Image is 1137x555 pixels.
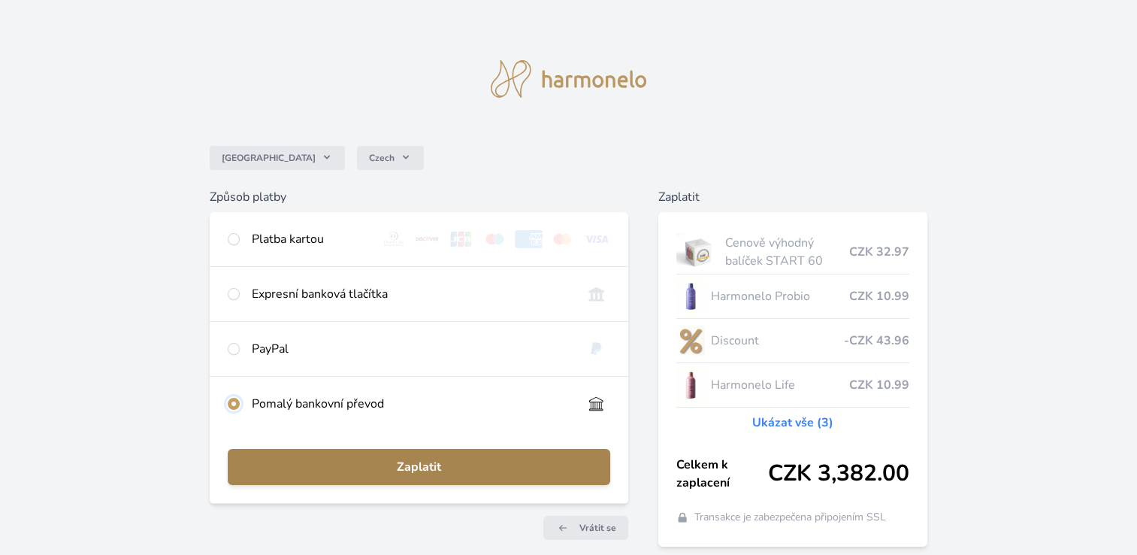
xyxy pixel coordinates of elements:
[210,188,628,206] h6: Způsob platby
[676,456,768,492] span: Celkem k zaplacení
[676,322,705,359] img: discount-lo.png
[582,285,610,303] img: onlineBanking_CZ.svg
[752,414,833,432] a: Ukázat vše (3)
[491,60,647,98] img: logo.svg
[582,395,610,413] img: bankTransfer_IBAN.svg
[711,376,849,394] span: Harmonelo Life
[515,230,543,248] img: amex.svg
[849,376,909,394] span: CZK 10.99
[844,332,909,350] span: -CZK 43.96
[579,522,616,534] span: Vrátit se
[357,146,424,170] button: Czech
[252,285,570,303] div: Expresní banková tlačítka
[694,510,886,525] span: Transakce je zabezpečena připojením SSL
[240,458,598,476] span: Zaplatit
[252,340,570,358] div: PayPal
[768,460,909,487] span: CZK 3,382.00
[543,516,628,540] a: Vrátit se
[676,277,705,315] img: CLEAN_PROBIO_se_stinem_x-lo.jpg
[582,340,610,358] img: paypal.svg
[252,230,368,248] div: Platba kartou
[676,233,719,271] img: start.jpg
[228,449,610,485] button: Zaplatit
[676,366,705,404] img: CLEAN_LIFE_se_stinem_x-lo.jpg
[711,332,844,350] span: Discount
[549,230,576,248] img: mc.svg
[481,230,509,248] img: maestro.svg
[711,287,849,305] span: Harmonelo Probio
[380,230,408,248] img: diners.svg
[210,146,345,170] button: [GEOGRAPHIC_DATA]
[369,152,395,164] span: Czech
[849,243,909,261] span: CZK 32.97
[252,395,570,413] div: Pomalý bankovní převod
[447,230,475,248] img: jcb.svg
[658,188,927,206] h6: Zaplatit
[413,230,441,248] img: discover.svg
[222,152,316,164] span: [GEOGRAPHIC_DATA]
[582,230,610,248] img: visa.svg
[725,234,849,270] span: Cenově výhodný balíček START 60
[849,287,909,305] span: CZK 10.99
